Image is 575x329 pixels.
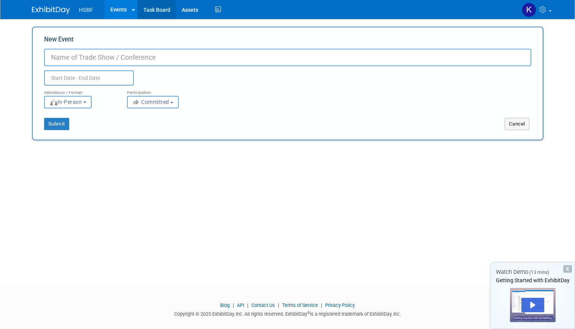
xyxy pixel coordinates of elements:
button: Submit [44,118,69,130]
label: New Event [44,35,74,47]
input: Start Date - End Date [44,70,134,86]
div: Getting Started with ExhibitDay [491,277,575,284]
a: Terms of Service [282,302,318,308]
div: Attendance / Format: [44,86,116,95]
div: Dismiss [563,265,572,273]
img: Kiley Rusch [522,3,536,17]
div: Watch Demo [491,268,575,276]
button: Cancel [505,118,529,130]
span: In-Person [49,99,82,105]
span: Committed [132,99,169,105]
span: | [276,302,281,308]
a: Contact Us [251,302,275,308]
span: | [231,302,236,308]
input: Name of Trade Show / Conference [44,49,531,66]
div: Participation: [127,86,199,95]
span: | [319,302,324,308]
a: Blog [220,302,230,308]
sup: ® [307,311,310,315]
span: | [245,302,250,308]
div: Play [521,298,544,312]
button: In-Person [44,96,92,108]
button: Committed [127,96,179,108]
span: (13 mins) [529,270,549,275]
span: HSBF [79,7,93,13]
img: ExhibitDay [32,6,70,14]
a: Privacy Policy [325,302,355,308]
a: API [237,302,244,308]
